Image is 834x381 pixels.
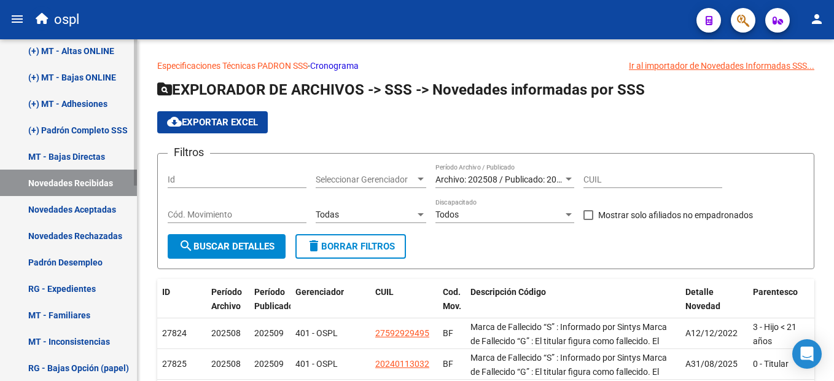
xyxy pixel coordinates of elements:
span: 27592929495 [375,328,429,338]
span: BF [443,359,453,369]
p: - [157,59,814,73]
span: 20240113032 [375,359,429,369]
span: A12/12/2022 [685,328,738,338]
div: Ir al importador de Novedades Informadas SSS... [629,59,814,73]
datatable-header-cell: Gerenciador [290,279,370,333]
datatable-header-cell: Período Archivo [206,279,249,333]
span: Buscar Detalles [179,241,275,252]
span: Período Archivo [211,287,242,311]
span: EXPLORADOR DE ARCHIVOS -> SSS -> Novedades informadas por SSS [157,81,645,98]
span: Todos [435,210,459,219]
datatable-header-cell: Descripción Código [466,279,680,333]
span: CUIL [375,287,394,297]
mat-icon: person [809,12,824,26]
datatable-header-cell: ID [157,279,206,333]
span: 202508 [211,359,241,369]
datatable-header-cell: Período Publicado [249,279,290,333]
a: Especificaciones Técnicas PADRON SSS [157,61,308,71]
span: 0 - Titular [753,359,789,369]
a: Cronograma [310,61,359,71]
span: A31/08/2025 [685,359,738,369]
span: Archivo: 202508 / Publicado: 202509 [435,175,576,184]
span: Todas [316,210,339,219]
mat-icon: delete [306,238,321,253]
span: 27825 [162,359,187,369]
span: Detalle Novedad [685,287,720,311]
span: Mostrar solo afiliados no empadronados [598,208,753,222]
datatable-header-cell: CUIL [370,279,438,333]
span: 27824 [162,328,187,338]
button: Buscar Detalles [168,234,286,259]
span: 202508 [211,328,241,338]
span: Exportar EXCEL [167,117,258,128]
span: Período Publicado [254,287,294,311]
span: Descripción Código [470,287,546,297]
span: Gerenciador [295,287,344,297]
span: ospl [54,6,79,33]
span: 3 - Hijo < 21 años [753,322,797,346]
span: BF [443,328,453,338]
span: 401 - OSPL [295,328,338,338]
datatable-header-cell: Parentesco [748,279,816,333]
datatable-header-cell: Cod. Mov. [438,279,466,333]
span: Seleccionar Gerenciador [316,175,415,185]
mat-icon: cloud_download [167,114,182,129]
span: ID [162,287,170,297]
div: Open Intercom Messenger [792,339,822,369]
h3: Filtros [168,144,210,161]
datatable-header-cell: Detalle Novedad [680,279,748,333]
mat-icon: menu [10,12,25,26]
mat-icon: search [179,238,193,253]
span: 202509 [254,359,284,369]
span: Borrar Filtros [306,241,395,252]
span: Cod. Mov. [443,287,461,311]
button: Borrar Filtros [295,234,406,259]
span: 401 - OSPL [295,359,338,369]
button: Exportar EXCEL [157,111,268,133]
span: Parentesco [753,287,798,297]
span: 202509 [254,328,284,338]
